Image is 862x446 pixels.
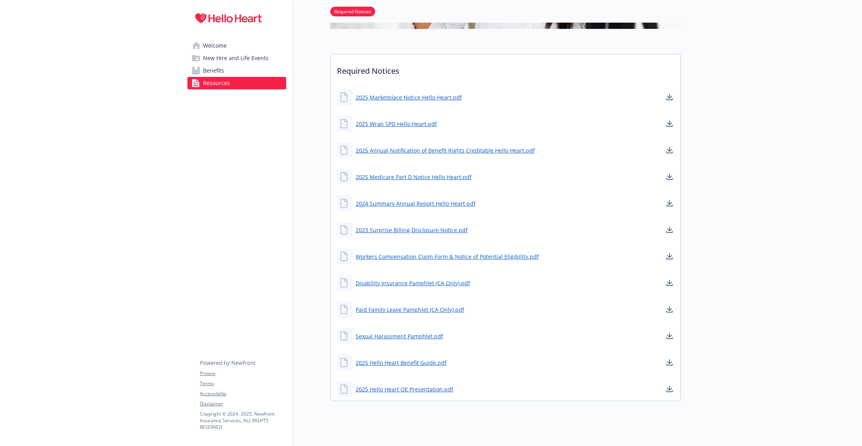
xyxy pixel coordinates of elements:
a: 2025 Annual Notification of Benefit Rights Creditable Hello Heart.pdf [356,146,535,155]
span: Welcome [203,39,227,52]
a: download document [665,225,674,235]
a: Welcome [187,39,286,52]
a: Paid Family Leave Pamphlet (CA Only).pdf [356,306,464,314]
a: download document [665,384,674,394]
a: download document [665,331,674,341]
a: Disability Insurance Pamphlet (CA Only).pdf [356,279,470,287]
a: 2023 Surprise Billing Disclosure Notice.pdf [356,226,468,234]
a: 2025 Medicare Part D Notice Hello Heart.pdf [356,173,472,181]
a: download document [665,92,674,102]
a: Privacy [200,370,286,377]
a: download document [665,146,674,155]
a: download document [665,358,674,367]
a: 2025 Wrap SPD Hello Heart.pdf [356,120,437,128]
a: Benefits [187,64,286,77]
a: Required Notices [330,7,375,15]
a: Terms [200,380,286,387]
a: 2024 Summary Annual Report Hello Heart.pdf [356,199,476,208]
a: Sexual Harassment Pamphlet.pdf [356,332,443,340]
a: Workers Compensation Claim Form & Notice of Potential Eligibility.pdf [356,252,539,261]
p: Copyright © 2024 - 2025 , Newfront Insurance Services, ALL RIGHTS RESERVED [200,410,286,430]
p: Required Notices [331,54,680,83]
span: New Hire and Life Events [203,52,269,64]
a: New Hire and Life Events [187,52,286,64]
a: download document [665,199,674,208]
a: download document [665,252,674,261]
a: download document [665,172,674,181]
span: Benefits [203,64,224,77]
a: Accessibility [200,390,286,397]
a: 2025 Marketplace Notice Hello Heart.pdf [356,93,462,101]
a: Disclaimer [200,400,286,407]
a: Resources [187,77,286,89]
a: download document [665,305,674,314]
a: download document [665,278,674,288]
a: 2025 Hello Heart OE Presentation.pdf [356,385,453,393]
span: Resources [203,77,230,89]
a: download document [665,119,674,128]
a: 2025 Hello Heart Benefit Guide.pdf [356,359,447,367]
